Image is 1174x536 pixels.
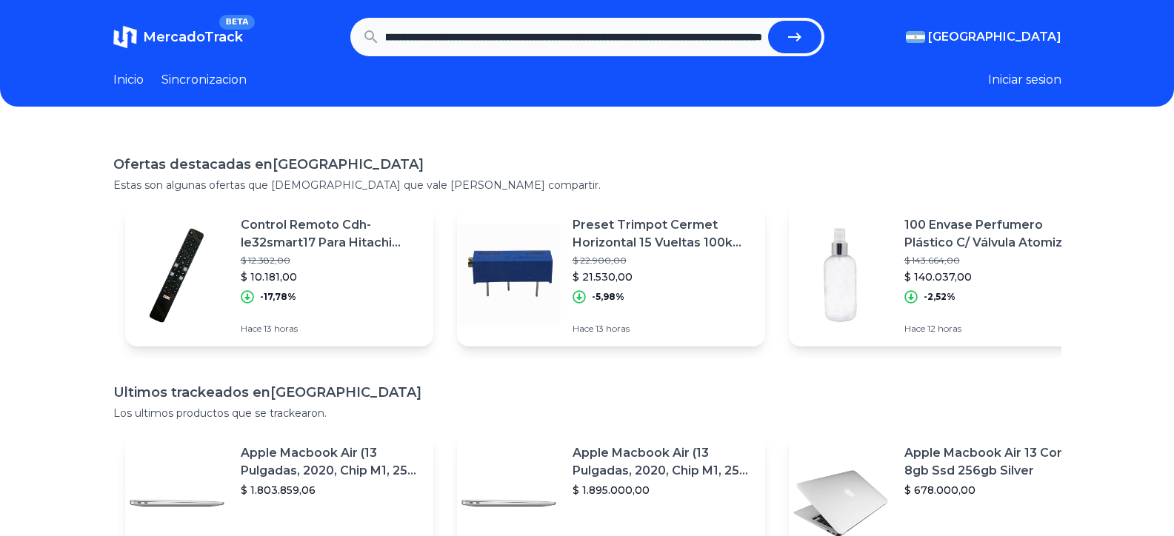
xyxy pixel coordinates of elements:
[457,204,765,346] a: Featured imagePreset Trimpot Cermet Horizontal 15 Vueltas 100k X25 3006p$ 22.900,00$ 21.530,00-5,...
[241,269,421,284] p: $ 10.181,00
[113,25,243,49] a: MercadoTrackBETA
[143,29,243,45] span: MercadoTrack
[906,31,925,43] img: Argentina
[988,71,1061,89] button: Iniciar sesion
[113,382,1061,403] h1: Ultimos trackeados en [GEOGRAPHIC_DATA]
[573,483,753,498] p: $ 1.895.000,00
[789,204,1097,346] a: Featured image100 Envase Perfumero Plástico C/ Válvula Atomiz X 250 Cc$ 143.664,00$ 140.037,00-2,...
[260,291,296,303] p: -17,78%
[573,255,753,267] p: $ 22.900,00
[241,216,421,252] p: Control Remoto Cdh-le32smart17 Para Hitachi Smart Tv
[125,204,433,346] a: Featured imageControl Remoto Cdh-le32smart17 Para Hitachi Smart Tv$ 12.382,00$ 10.181,00-17,78%Ha...
[573,323,753,335] p: Hace 13 horas
[906,28,1061,46] button: [GEOGRAPHIC_DATA]
[573,269,753,284] p: $ 21.530,00
[241,483,421,498] p: $ 1.803.859,06
[573,444,753,480] p: Apple Macbook Air (13 Pulgadas, 2020, Chip M1, 256 Gb De Ssd, 8 Gb De Ram) - Plata
[113,71,144,89] a: Inicio
[241,323,421,335] p: Hace 13 horas
[789,224,893,327] img: Featured image
[457,224,561,327] img: Featured image
[241,255,421,267] p: $ 12.382,00
[573,216,753,252] p: Preset Trimpot Cermet Horizontal 15 Vueltas 100k X25 3006p
[904,323,1085,335] p: Hace 12 horas
[904,269,1085,284] p: $ 140.037,00
[125,224,229,327] img: Featured image
[161,71,247,89] a: Sincronizacion
[113,406,1061,421] p: Los ultimos productos que se trackearon.
[904,216,1085,252] p: 100 Envase Perfumero Plástico C/ Válvula Atomiz X 250 Cc
[113,154,1061,175] h1: Ofertas destacadas en [GEOGRAPHIC_DATA]
[924,291,955,303] p: -2,52%
[241,444,421,480] p: Apple Macbook Air (13 Pulgadas, 2020, Chip M1, 256 Gb De Ssd, 8 Gb De Ram) - Plata
[904,444,1085,480] p: Apple Macbook Air 13 Core I5 8gb Ssd 256gb Silver
[219,15,254,30] span: BETA
[904,255,1085,267] p: $ 143.664,00
[113,178,1061,192] p: Estas son algunas ofertas que [DEMOGRAPHIC_DATA] que vale [PERSON_NAME] compartir.
[592,291,624,303] p: -5,98%
[113,25,137,49] img: MercadoTrack
[904,483,1085,498] p: $ 678.000,00
[928,28,1061,46] span: [GEOGRAPHIC_DATA]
